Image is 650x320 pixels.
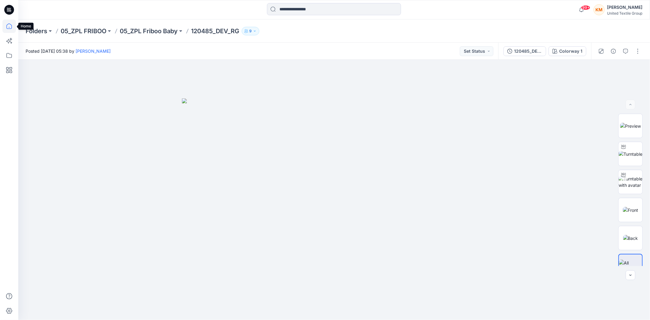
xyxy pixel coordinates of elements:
[619,260,642,272] img: All colorways
[619,176,642,188] img: Turntable with avatar
[620,123,641,129] img: Preview
[191,27,239,35] p: 120485_DEV_RG
[549,46,586,56] button: Colorway 1
[619,151,642,157] img: Turntable
[607,11,642,16] div: United Textile Group
[623,207,638,213] img: Front
[26,27,47,35] a: Folders
[607,4,642,11] div: [PERSON_NAME]
[76,48,111,54] a: [PERSON_NAME]
[26,48,111,54] span: Posted [DATE] 05:38 by
[503,46,546,56] button: 120485_DEV_RG
[581,5,590,10] span: 99+
[514,48,542,55] div: 120485_DEV_RG
[249,28,252,34] p: 9
[242,27,259,35] button: 9
[623,235,638,241] img: Back
[594,4,605,15] div: KM
[182,98,487,320] img: eyJhbGciOiJIUzI1NiIsImtpZCI6IjAiLCJzbHQiOiJzZXMiLCJ0eXAiOiJKV1QifQ.eyJkYXRhIjp7InR5cGUiOiJzdG9yYW...
[61,27,106,35] a: 05_ZPL FRIBOO
[609,46,618,56] button: Details
[120,27,178,35] a: 05_ZPL Friboo Baby
[559,48,582,55] div: Colorway 1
